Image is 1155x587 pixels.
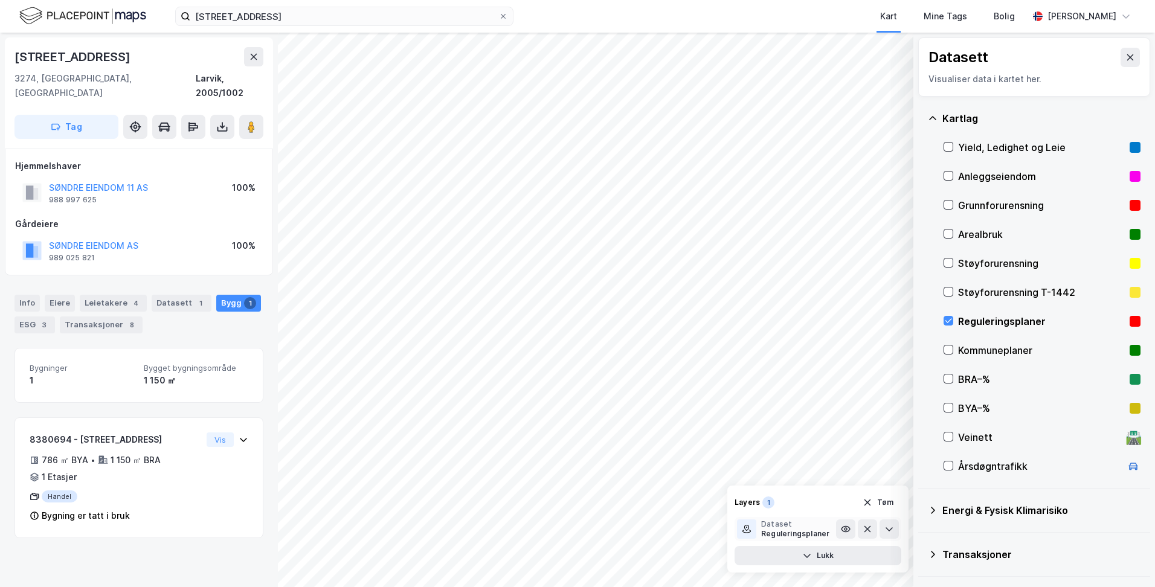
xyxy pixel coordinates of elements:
div: 3274, [GEOGRAPHIC_DATA], [GEOGRAPHIC_DATA] [14,71,196,100]
button: Vis [207,432,234,447]
div: Reguleringsplaner [761,529,829,539]
div: Arealbruk [958,227,1125,242]
div: Datasett [152,295,211,312]
iframe: Chat Widget [1095,529,1155,587]
div: 1 150 ㎡ [144,373,248,388]
div: Gårdeiere [15,217,263,231]
span: Bygninger [30,363,134,373]
div: 100% [232,181,256,195]
div: Info [14,295,40,312]
div: 3 [38,319,50,331]
div: 1 [244,297,256,309]
div: Bygning er tatt i bruk [42,508,130,523]
div: Anleggseiendom [958,169,1125,184]
div: Eiere [45,295,75,312]
div: Støyforurensning T-1442 [958,285,1125,300]
div: 989 025 821 [49,253,95,263]
div: BRA–% [958,372,1125,387]
div: 8 [126,319,138,331]
div: [STREET_ADDRESS] [14,47,133,66]
div: 786 ㎡ BYA [42,453,88,467]
div: 1 [762,496,774,508]
div: Årsdøgntrafikk [958,459,1121,473]
div: 1 150 ㎡ BRA [111,453,161,467]
div: Veinett [958,430,1121,444]
span: Bygget bygningsområde [144,363,248,373]
div: Hjemmelshaver [15,159,263,173]
div: 4 [130,297,142,309]
button: Tøm [855,493,901,512]
div: Layers [735,498,760,507]
div: Kartlag [942,111,1141,126]
button: Tag [14,115,118,139]
div: Yield, Ledighet og Leie [958,140,1125,155]
div: ESG [14,316,55,333]
div: 988 997 625 [49,195,97,205]
div: 🛣️ [1125,429,1142,445]
div: Bolig [994,9,1015,24]
div: Datasett [928,48,988,67]
div: Leietakere [80,295,147,312]
div: Visualiser data i kartet her. [928,72,1140,86]
div: Kontrollprogram for chat [1095,529,1155,587]
div: Transaksjoner [942,547,1141,562]
input: Søk på adresse, matrikkel, gårdeiere, leietakere eller personer [190,7,498,25]
div: Transaksjoner [60,316,143,333]
div: Energi & Fysisk Klimarisiko [942,503,1141,518]
div: 100% [232,239,256,253]
div: Kommuneplaner [958,343,1125,358]
div: • [91,455,95,465]
div: Dataset [761,519,829,529]
div: [PERSON_NAME] [1047,9,1116,24]
div: 1 [195,297,207,309]
div: BYA–% [958,401,1125,415]
div: Mine Tags [924,9,967,24]
div: Støyforurensning [958,256,1125,271]
div: Kart [880,9,897,24]
div: Reguleringsplaner [958,314,1125,329]
div: Grunnforurensning [958,198,1125,213]
div: Larvik, 2005/1002 [196,71,263,100]
div: 8380694 - [STREET_ADDRESS] [30,432,202,447]
div: 1 Etasjer [42,470,77,484]
button: Lukk [735,546,901,565]
img: logo.f888ab2527a4732fd821a326f86c7f29.svg [19,5,146,27]
div: 1 [30,373,134,388]
div: Bygg [216,295,261,312]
